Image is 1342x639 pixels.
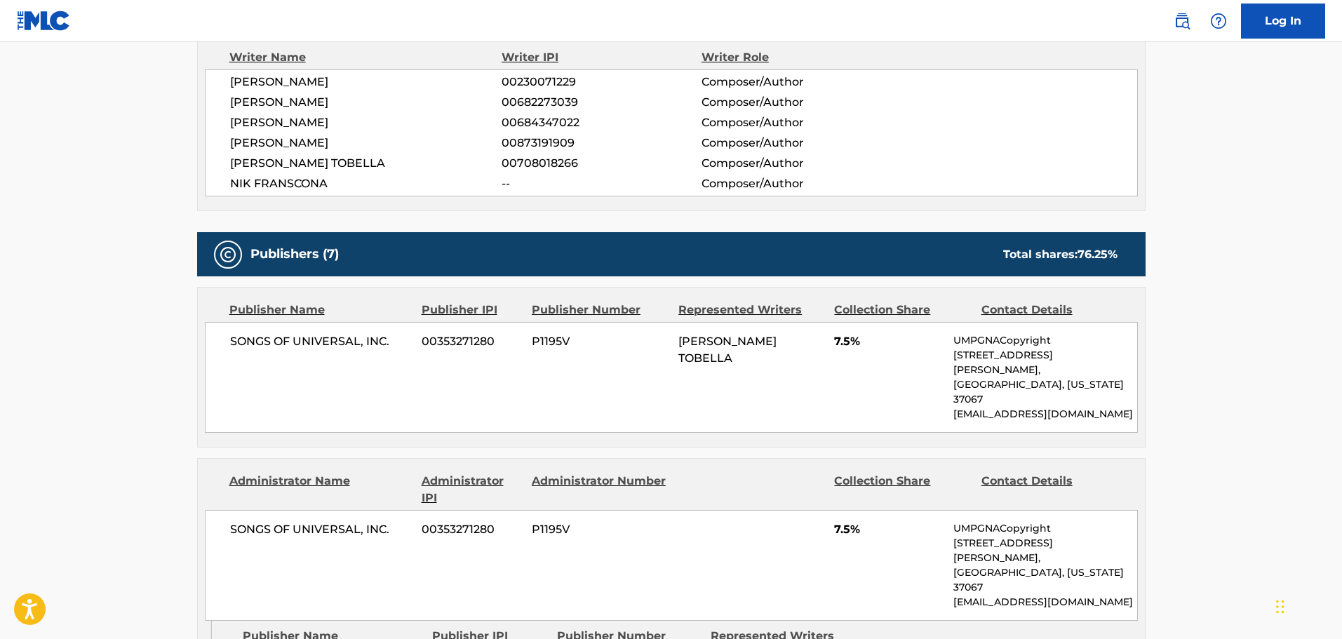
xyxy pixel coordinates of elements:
[834,302,970,318] div: Collection Share
[953,536,1136,565] p: [STREET_ADDRESS][PERSON_NAME],
[702,155,883,172] span: Composer/Author
[422,333,521,350] span: 00353271280
[702,49,883,66] div: Writer Role
[502,175,701,192] span: --
[981,302,1118,318] div: Contact Details
[230,74,502,90] span: [PERSON_NAME]
[502,135,701,152] span: 00873191909
[1078,248,1118,261] span: 76.25 %
[953,595,1136,610] p: [EMAIL_ADDRESS][DOMAIN_NAME]
[502,94,701,111] span: 00682273039
[953,521,1136,536] p: UMPGNACopyright
[532,473,668,506] div: Administrator Number
[502,74,701,90] span: 00230071229
[229,49,502,66] div: Writer Name
[1174,13,1190,29] img: search
[702,114,883,131] span: Composer/Author
[953,377,1136,407] p: [GEOGRAPHIC_DATA], [US_STATE] 37067
[422,473,521,506] div: Administrator IPI
[702,94,883,111] span: Composer/Author
[834,473,970,506] div: Collection Share
[229,302,411,318] div: Publisher Name
[532,302,668,318] div: Publisher Number
[834,333,943,350] span: 7.5%
[422,302,521,318] div: Publisher IPI
[702,74,883,90] span: Composer/Author
[953,565,1136,595] p: [GEOGRAPHIC_DATA], [US_STATE] 37067
[1276,586,1284,628] div: Drag
[502,155,701,172] span: 00708018266
[502,114,701,131] span: 00684347022
[250,246,339,262] h5: Publishers (7)
[229,473,411,506] div: Administrator Name
[230,175,502,192] span: NIK FRANSCONA
[678,302,824,318] div: Represented Writers
[953,333,1136,348] p: UMPGNACopyright
[678,335,777,365] span: [PERSON_NAME] TOBELLA
[422,521,521,538] span: 00353271280
[953,348,1136,377] p: [STREET_ADDRESS][PERSON_NAME],
[1272,572,1342,639] iframe: Chat Widget
[953,407,1136,422] p: [EMAIL_ADDRESS][DOMAIN_NAME]
[17,11,71,31] img: MLC Logo
[220,246,236,263] img: Publishers
[532,521,668,538] span: P1195V
[230,155,502,172] span: [PERSON_NAME] TOBELLA
[981,473,1118,506] div: Contact Details
[702,135,883,152] span: Composer/Author
[1210,13,1227,29] img: help
[1241,4,1325,39] a: Log In
[230,114,502,131] span: [PERSON_NAME]
[502,49,702,66] div: Writer IPI
[230,135,502,152] span: [PERSON_NAME]
[532,333,668,350] span: P1195V
[230,94,502,111] span: [PERSON_NAME]
[1205,7,1233,35] div: Help
[1168,7,1196,35] a: Public Search
[230,521,412,538] span: SONGS OF UNIVERSAL, INC.
[1003,246,1118,263] div: Total shares:
[230,333,412,350] span: SONGS OF UNIVERSAL, INC.
[702,175,883,192] span: Composer/Author
[834,521,943,538] span: 7.5%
